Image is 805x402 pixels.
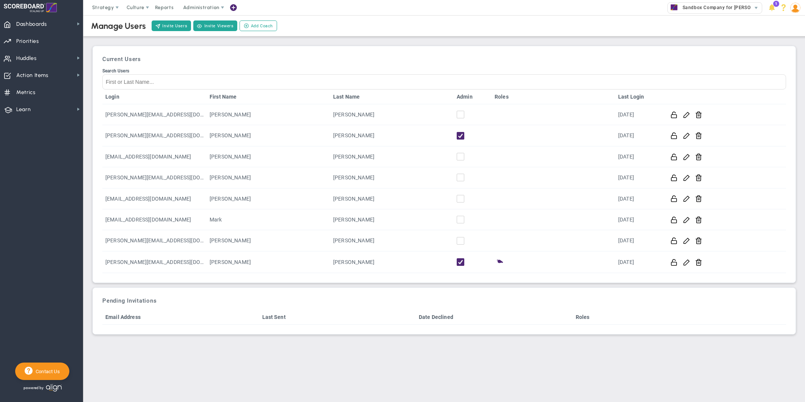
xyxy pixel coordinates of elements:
button: Edit User Info [683,237,690,245]
button: Edit User Info [683,174,690,182]
div: Powered by Align [15,382,93,394]
div: Search Users [102,68,786,74]
img: 86643.Person.photo [790,3,800,13]
td: [PERSON_NAME] [330,209,454,230]
button: Reset this password [670,237,678,245]
td: [PERSON_NAME] [207,146,330,167]
td: [DATE] [615,230,662,251]
td: [PERSON_NAME] [330,251,454,273]
td: [PERSON_NAME] [330,125,454,146]
td: [PERSON_NAME] [330,146,454,167]
td: [PERSON_NAME] [207,125,330,146]
button: Reset this password [670,111,678,119]
button: Edit User Info [683,111,690,119]
th: Roles [573,310,607,325]
td: [PERSON_NAME][EMAIL_ADDRESS][DOMAIN_NAME] [102,230,207,251]
button: Reset this password [670,174,678,182]
td: Mark [207,209,330,230]
h3: Pending Invitations [102,297,786,304]
span: Sandbox Company for [PERSON_NAME] [679,3,772,13]
div: Manage Users [91,21,146,31]
button: Remove user from company [695,111,702,119]
button: Edit User Info [683,132,690,140]
button: Reset this password [670,258,678,266]
td: [PERSON_NAME][EMAIL_ADDRESS][DOMAIN_NAME] [102,104,207,125]
button: Invite Viewers [193,20,237,31]
td: [PERSON_NAME] [330,188,454,209]
span: 1 [773,1,779,7]
button: Add Coach [240,20,277,31]
td: [PERSON_NAME] [207,104,330,125]
span: Administration [183,5,219,10]
td: [EMAIL_ADDRESS][DOMAIN_NAME] [102,146,207,167]
td: [PERSON_NAME] [207,188,330,209]
a: Last Login [618,94,659,100]
a: First Name [210,94,327,100]
button: Reset this password [670,153,678,161]
button: Reset this password [670,216,678,224]
a: Date Declined [419,314,569,320]
span: Coach [495,258,504,267]
button: Remove user from company [695,237,702,245]
td: [EMAIL_ADDRESS][DOMAIN_NAME] [102,209,207,230]
span: Huddles [16,50,37,66]
th: Roles [492,90,615,104]
a: Last Sent [262,314,413,320]
td: [PERSON_NAME] [330,230,454,251]
span: Metrics [16,85,36,100]
a: Admin [457,94,489,100]
button: Remove user from company [695,195,702,203]
td: [PERSON_NAME] [207,167,330,188]
span: Dashboards [16,16,47,32]
td: [PERSON_NAME] [330,167,454,188]
img: 32671.Company.photo [669,3,679,12]
button: Remove user from company [695,258,702,266]
button: Remove user from company [695,216,702,224]
td: [PERSON_NAME] [330,104,454,125]
button: Edit User Info [683,258,690,266]
td: [PERSON_NAME][EMAIL_ADDRESS][DOMAIN_NAME] [102,167,207,188]
a: Last Name [333,94,451,100]
span: Strategy [92,5,114,10]
button: Reset this password [670,132,678,140]
span: Learn [16,102,31,118]
td: [PERSON_NAME] [207,230,330,251]
td: [DATE] [615,167,662,188]
td: [PERSON_NAME] [207,251,330,273]
td: [EMAIL_ADDRESS][DOMAIN_NAME] [102,188,207,209]
span: Action Items [16,68,49,83]
button: Edit User Info [683,195,690,203]
td: [PERSON_NAME][EMAIL_ADDRESS][DOMAIN_NAME] [102,251,207,273]
button: Edit User Info [683,216,690,224]
td: [DATE] [615,188,662,209]
td: [DATE] [615,146,662,167]
input: Search Users [102,74,786,90]
td: [PERSON_NAME][EMAIL_ADDRESS][DOMAIN_NAME] [102,125,207,146]
button: Edit User Info [683,153,690,161]
a: Login [105,94,204,100]
td: [DATE] [615,251,662,273]
td: [DATE] [615,104,662,125]
button: Reset this password [670,195,678,203]
h3: Current Users [102,56,786,63]
button: Remove user from company [695,153,702,161]
button: Remove user from company [695,132,702,140]
a: Email Address [105,314,256,320]
span: Contact Us [33,369,60,374]
span: select [751,3,762,13]
span: Priorities [16,33,39,49]
button: Remove user from company [695,174,702,182]
span: Culture [127,5,144,10]
td: [DATE] [615,209,662,230]
button: Invite Users [152,20,191,31]
td: [DATE] [615,125,662,146]
span: Add Coach [251,23,273,29]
